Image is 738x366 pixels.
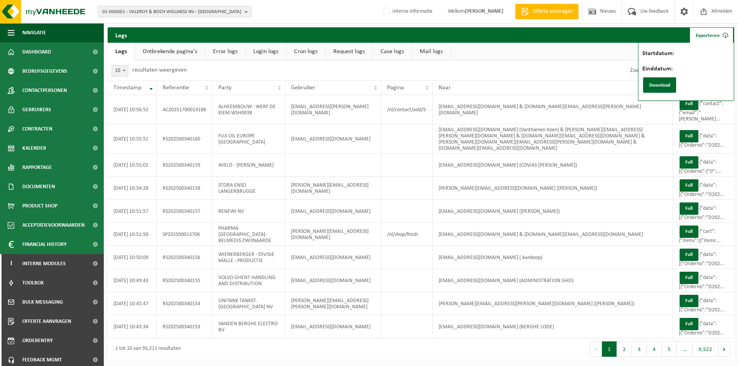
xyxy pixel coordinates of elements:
button: 1 [602,341,617,357]
span: Interne modules [22,254,66,273]
a: Login logs [246,43,286,60]
td: ALHEEMBOUW - WERF DE KIEM WSH0038 [213,95,285,124]
td: RS202500340159 [157,154,213,177]
span: Dashboard [22,42,51,62]
span: Acceptatievoorwaarden [22,216,85,235]
td: [DATE] 10:51:50 [108,223,157,246]
span: Offerte aanvragen [22,312,71,331]
td: [EMAIL_ADDRESS][DOMAIN_NAME] (BERGHE LODE) [433,315,673,338]
span: Product Shop [22,196,57,216]
td: AC20251700014188 [157,95,213,124]
a: Error logs [205,43,245,60]
span: Orderentry Goedkeuring [22,331,87,350]
td: FUJI OIL EUROPE [GEOGRAPHIC_DATA] [213,124,285,154]
td: [EMAIL_ADDRESS][DOMAIN_NAME] [285,200,381,223]
a: Ontbrekende pagina's [135,43,205,60]
td: [DATE] 10:54:28 [108,177,157,200]
td: {"cart":{"items":[{"itemc... [673,223,734,246]
a: Cron logs [286,43,325,60]
td: [DATE] 10:49:43 [108,269,157,292]
span: Referentie [163,85,189,91]
td: {"data":[{"Orderno":"D202... [673,200,734,223]
button: Full [680,249,698,261]
td: {"data":[{"Orderno":"D202... [673,177,734,200]
td: [DATE] 10:43:34 [108,315,157,338]
button: Previous [590,341,602,357]
span: 10 [112,65,128,76]
td: [EMAIL_ADDRESS][DOMAIN_NAME] (Vanthienen Koen) & [PERSON_NAME][EMAIL_ADDRESS][PERSON_NAME][DOMAIN... [433,124,673,154]
span: Documenten [22,177,55,196]
label: Interne informatie [382,6,432,17]
a: Mail logs [412,43,450,60]
button: Full [680,318,698,330]
button: Full [680,295,698,307]
button: 01-000001 - VILLEROY & BOCH WELLNESS NV - [GEOGRAPHIC_DATA] [98,6,252,17]
td: RENEWI NV [213,200,285,223]
td: [PERSON_NAME][EMAIL_ADDRESS][PERSON_NAME][DOMAIN_NAME] [285,292,381,315]
td: [PERSON_NAME][EMAIL_ADDRESS][DOMAIN_NAME] [285,177,381,200]
td: PHARMA [GEOGRAPHIC_DATA]-BELMEDIS ZWIJNAARDE [213,223,285,246]
button: Full [680,179,698,192]
td: {"data":[{"Orderno":{"0":... [673,154,734,177]
td: RS202500340155 [157,269,213,292]
td: [DATE] 10:50:09 [108,246,157,269]
a: Exporteren [690,27,733,43]
td: {"data":[{"Orderno":"D202... [673,315,734,338]
div: 1 tot 10 van 95,211 resultaten [111,342,181,356]
button: Full [680,98,698,110]
td: RS202500340157 [157,200,213,223]
span: Financial History [22,235,66,254]
button: Full [680,272,698,284]
td: {"data":[{"Orderno":"D202... [673,124,734,154]
button: 2 [617,341,632,357]
td: {"contact":{"email":"[PERSON_NAME]... [673,95,734,124]
td: [DATE] 10:55:02 [108,154,157,177]
td: RS202500340160 [157,124,213,154]
button: Full [680,130,698,142]
span: I [8,254,15,273]
span: Pagina [387,85,404,91]
td: [PERSON_NAME][EMAIL_ADDRESS][PERSON_NAME][DOMAIN_NAME] ([PERSON_NAME]) [433,292,673,315]
td: [EMAIL_ADDRESS][DOMAIN_NAME] [285,269,381,292]
span: 01-000001 - VILLEROY & BOCH WELLNESS NV - [GEOGRAPHIC_DATA] [102,6,241,18]
td: /nl/contact/add/5 [381,95,432,124]
span: Bedrijfsgegevens [22,62,67,81]
span: Kalender [22,139,46,158]
td: STORA ENSO LANGERBRUGGE [213,177,285,200]
td: [DATE] 10:45:47 [108,292,157,315]
td: [EMAIL_ADDRESS][DOMAIN_NAME] ( Aankoop) [433,246,673,269]
td: [PERSON_NAME][EMAIL_ADDRESS][DOMAIN_NAME] [285,223,381,246]
td: [DATE] 10:55:51 [108,124,157,154]
td: RS202500340156 [157,246,213,269]
td: RS202500340154 [157,292,213,315]
span: … [677,341,693,357]
td: RS202500340158 [157,177,213,200]
span: Party [218,85,231,91]
span: Timestamp [113,85,141,91]
button: Download [643,77,676,93]
td: [EMAIL_ADDRESS][DOMAIN_NAME] ([PERSON_NAME]) [433,200,673,223]
td: {"data":[{"Orderno":"D202... [673,292,734,315]
button: 5 [662,341,677,357]
strong: [PERSON_NAME] [465,8,504,14]
td: {"data":[{"Orderno":"D202... [673,269,734,292]
td: [EMAIL_ADDRESS][DOMAIN_NAME] & [DOMAIN_NAME][EMAIL_ADDRESS][PERSON_NAME][DOMAIN_NAME] [433,95,673,124]
td: WIENERBERGER - DIVISIE MALLE - PRODUCTIE [213,246,285,269]
span: Rapportage [22,158,52,177]
td: [EMAIL_ADDRESS][PERSON_NAME][DOMAIN_NAME] [285,95,381,124]
td: [PERSON_NAME][EMAIL_ADDRESS][DOMAIN_NAME] ([PERSON_NAME]) [433,177,673,200]
td: VANDEN BERGHE ELECTRO BV [213,315,285,338]
td: SP202500013706 [157,223,213,246]
td: [EMAIL_ADDRESS][DOMAIN_NAME] (ADMINISTRATION GHD) [433,269,673,292]
label: resultaten weergeven [132,67,187,73]
td: RS202500340153 [157,315,213,338]
td: /nl/shop/finish [381,223,432,246]
td: {"data":[{"Orderno":"D202... [673,246,734,269]
td: [EMAIL_ADDRESS][DOMAIN_NAME] (COVIAS [PERSON_NAME]) [433,154,673,177]
td: [DATE] 10:51:57 [108,200,157,223]
button: Full [680,226,698,238]
span: Contactpersonen [22,81,67,100]
span: Navigatie [22,23,46,42]
td: [DATE] 10:56:52 [108,95,157,124]
label: Zoeken: [630,67,649,74]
